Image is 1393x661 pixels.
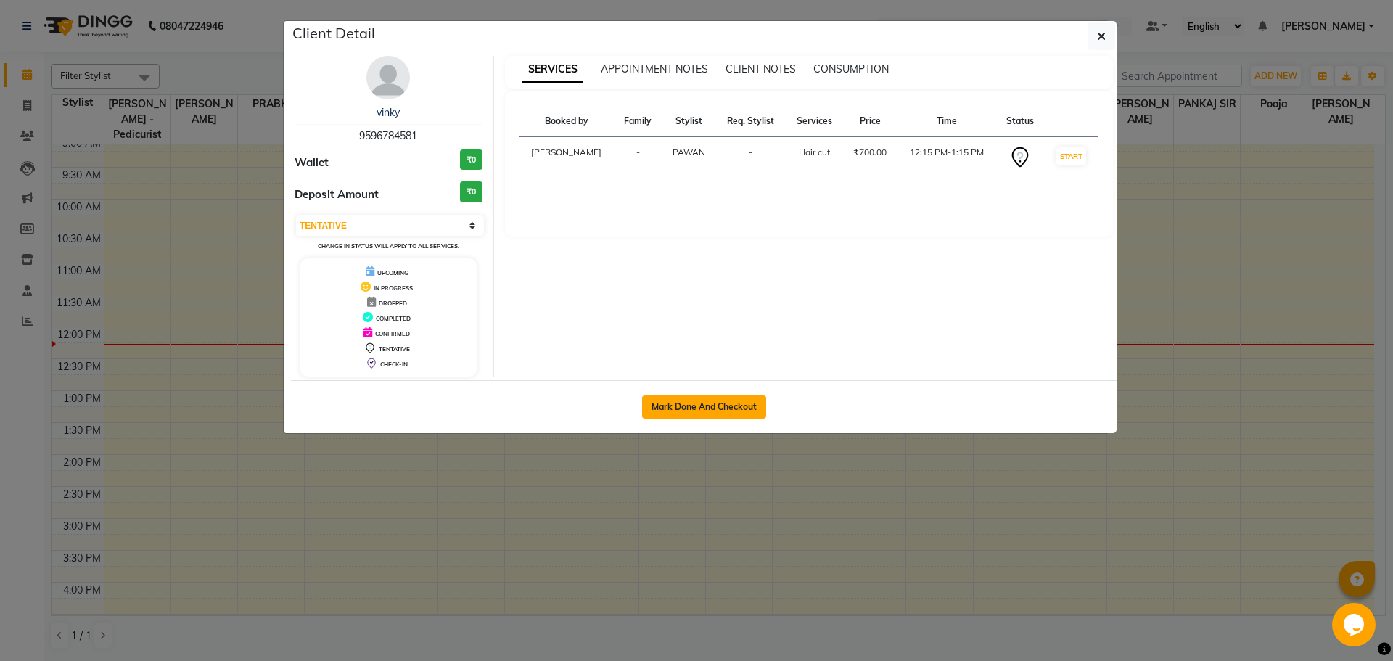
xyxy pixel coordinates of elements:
div: Hair cut [794,146,834,159]
th: Family [614,106,662,137]
span: COMPLETED [376,315,411,322]
th: Booked by [519,106,614,137]
img: avatar [366,56,410,99]
button: Mark Done And Checkout [642,395,766,419]
span: CONSUMPTION [813,62,889,75]
span: APPOINTMENT NOTES [601,62,708,75]
span: Deposit Amount [295,186,379,203]
iframe: chat widget [1332,603,1378,646]
td: [PERSON_NAME] [519,137,614,178]
span: TENTATIVE [379,345,410,353]
span: UPCOMING [377,269,408,276]
span: Wallet [295,155,329,171]
h3: ₹0 [460,181,482,202]
td: 12:15 PM-1:15 PM [897,137,996,178]
th: Time [897,106,996,137]
div: ₹700.00 [852,146,889,159]
a: vinky [377,106,400,119]
h3: ₹0 [460,149,482,171]
button: START [1056,147,1086,165]
span: DROPPED [379,300,407,307]
th: Services [786,106,843,137]
th: Req. Stylist [716,106,786,137]
span: CONFIRMED [375,330,410,337]
span: CLIENT NOTES [726,62,796,75]
span: 9596784581 [359,129,417,142]
th: Stylist [662,106,716,137]
span: PAWAN [673,147,705,157]
td: - [716,137,786,178]
span: IN PROGRESS [374,284,413,292]
td: - [614,137,662,178]
span: CHECK-IN [380,361,408,368]
th: Price [843,106,897,137]
small: Change in status will apply to all services. [318,242,459,250]
span: SERVICES [522,57,583,83]
th: Status [996,106,1045,137]
h5: Client Detail [292,22,375,44]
